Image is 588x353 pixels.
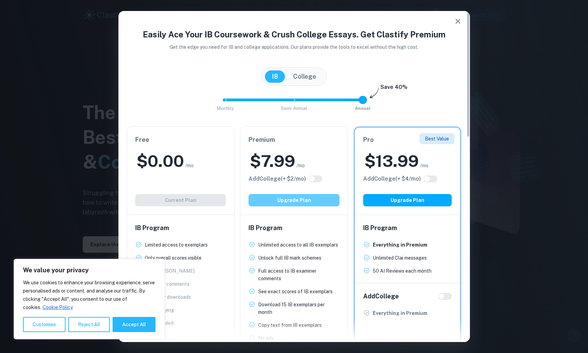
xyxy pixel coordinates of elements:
[217,106,234,111] span: Monthly
[23,278,155,311] p: We use cookies to enhance your browsing experience, serve personalised ads or content, and analys...
[363,292,399,301] h6: Add College
[145,293,191,301] p: Exemplar downloads
[160,43,428,51] p: Get the edge you need for IB and college applications. Our plans provide the tools to excel witho...
[286,70,323,83] button: College
[23,317,66,332] button: Customise
[425,135,449,143] p: Best Value
[363,175,421,183] h6: Click to see all the additional College features.
[135,223,226,233] h6: IB Program
[258,254,321,262] p: Unlock full IB mark schemes
[373,254,427,262] p: Unlimited Clai messages
[14,259,165,339] div: We value your privacy
[42,304,73,310] a: Cookie Policy
[355,106,371,111] span: Annual
[145,254,201,262] p: Only overall scores visible
[23,266,155,274] p: We value your privacy
[249,135,339,145] h6: Premium
[420,162,428,169] span: /mo
[363,194,452,206] button: Upgrade Plan
[68,317,110,332] button: Reject All
[185,162,194,169] span: /mo
[373,267,431,275] p: 50 AI Reviews each month
[363,135,452,145] h6: Pro
[250,150,295,172] h2: $ 7.99
[249,223,339,233] h6: IB Program
[145,241,208,249] p: Limited access to exemplars
[113,317,155,332] button: Accept All
[265,70,285,83] button: IB
[258,288,333,295] p: See exact scores of IB exemplars
[297,162,305,169] span: /mo
[365,150,419,172] h2: $ 13.99
[249,194,339,206] button: Upgrade Plan
[137,150,184,172] h2: $ 0.00
[145,267,195,275] p: Full [PERSON_NAME]
[363,223,452,233] h6: IB Program
[373,241,427,249] p: Everything in Premium
[258,241,338,249] p: Unlimited access to all IB exemplars
[281,106,307,111] span: Semi-Annual
[135,135,226,145] h6: Free
[258,267,339,282] p: Full access to IB examiner comments
[127,28,462,41] h4: Easily Ace Your IB Coursework & Crush College Essays. Get Clastify Premium
[249,175,306,183] h6: Click to see all the additional College features.
[373,309,427,317] p: Everything in Premium
[258,301,339,316] p: Download 15 IB exemplars per month
[370,87,379,99] img: subscription-arrow.svg
[380,83,407,95] h6: Save 40%
[145,280,189,288] p: Examiner comments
